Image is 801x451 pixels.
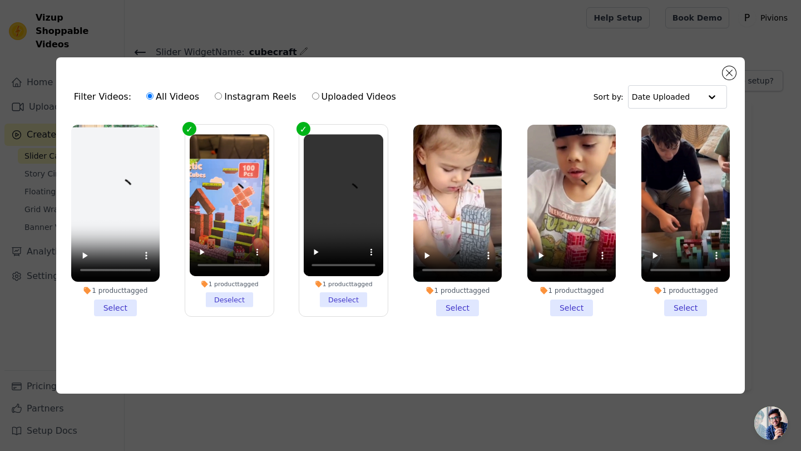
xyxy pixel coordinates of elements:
[413,286,502,295] div: 1 product tagged
[304,280,383,288] div: 1 product tagged
[527,286,616,295] div: 1 product tagged
[214,90,296,104] label: Instagram Reels
[594,85,728,109] div: Sort by:
[641,286,730,295] div: 1 product tagged
[723,66,736,80] button: Close modal
[146,90,200,104] label: All Videos
[754,406,788,440] div: Aprire la chat
[74,84,402,110] div: Filter Videos:
[71,286,160,295] div: 1 product tagged
[190,280,269,288] div: 1 product tagged
[311,90,397,104] label: Uploaded Videos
